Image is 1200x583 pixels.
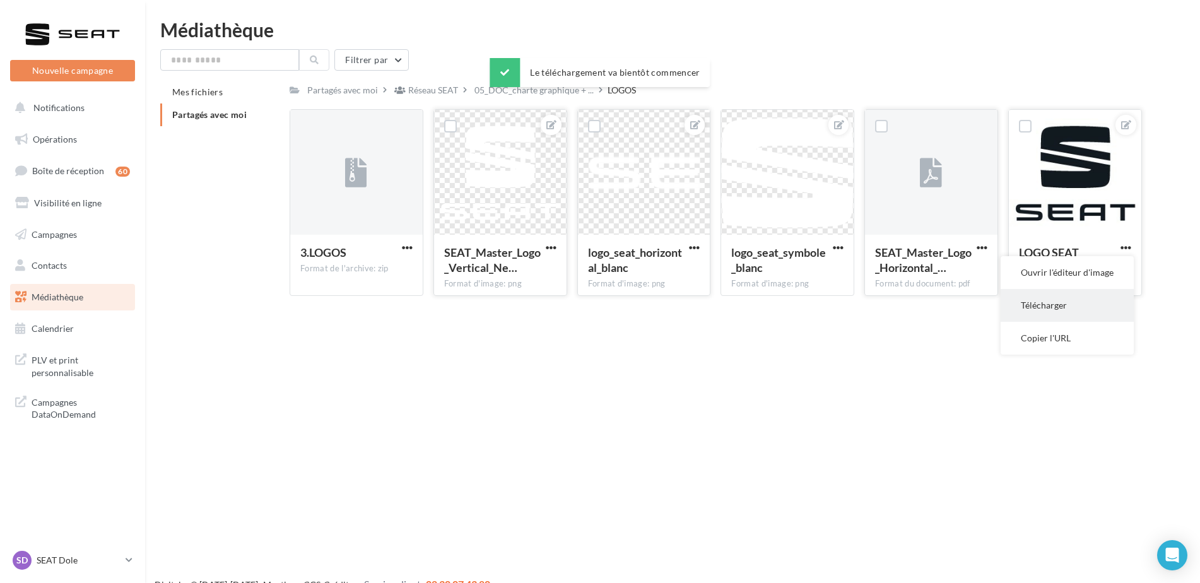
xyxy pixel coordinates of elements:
[32,165,104,176] span: Boîte de réception
[490,58,710,87] div: Le téléchargement va bientôt commencer
[8,284,138,310] a: Médiathèque
[1157,540,1187,570] div: Open Intercom Messenger
[334,49,409,71] button: Filtrer par
[8,157,138,184] a: Boîte de réception60
[474,84,594,97] span: 05_DOC_charte graphique + ...
[875,245,972,274] span: SEAT_Master_Logo_Horizontal_Negativo_PANTONE
[731,278,844,290] div: Format d'image: png
[32,394,130,421] span: Campagnes DataOnDemand
[300,263,413,274] div: Format de l'archive: zip
[32,351,130,379] span: PLV et print personnalisable
[875,278,987,290] div: Format du document: pdf
[10,60,135,81] button: Nouvelle campagne
[8,190,138,216] a: Visibilité en ligne
[1019,245,1079,259] span: LOGO SEAT
[588,245,682,274] span: logo_seat_horizontal_blanc
[8,389,138,426] a: Campagnes DataOnDemand
[8,252,138,279] a: Contacts
[300,245,346,259] span: 3.LOGOS
[32,228,77,239] span: Campagnes
[33,102,85,113] span: Notifications
[34,197,102,208] span: Visibilité en ligne
[37,554,121,567] p: SEAT Dole
[33,134,77,144] span: Opérations
[588,278,700,290] div: Format d'image: png
[444,245,541,274] span: SEAT_Master_Logo_Vertical_Negativo_RGB
[731,245,826,274] span: logo_seat_symbole_blanc
[1001,289,1134,322] button: Télécharger
[8,221,138,248] a: Campagnes
[8,95,132,121] button: Notifications
[8,126,138,153] a: Opérations
[1001,256,1134,289] button: Ouvrir l'éditeur d'image
[307,84,378,97] div: Partagés avec moi
[408,84,458,97] div: Réseau SEAT
[115,167,130,177] div: 60
[10,548,135,572] a: SD SEAT Dole
[32,291,83,302] span: Médiathèque
[16,554,28,567] span: SD
[8,315,138,342] a: Calendrier
[32,323,74,334] span: Calendrier
[444,278,556,290] div: Format d'image: png
[8,346,138,384] a: PLV et print personnalisable
[172,86,223,97] span: Mes fichiers
[172,109,247,120] span: Partagés avec moi
[160,20,1185,39] div: Médiathèque
[1001,322,1134,355] button: Copier l'URL
[32,260,67,271] span: Contacts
